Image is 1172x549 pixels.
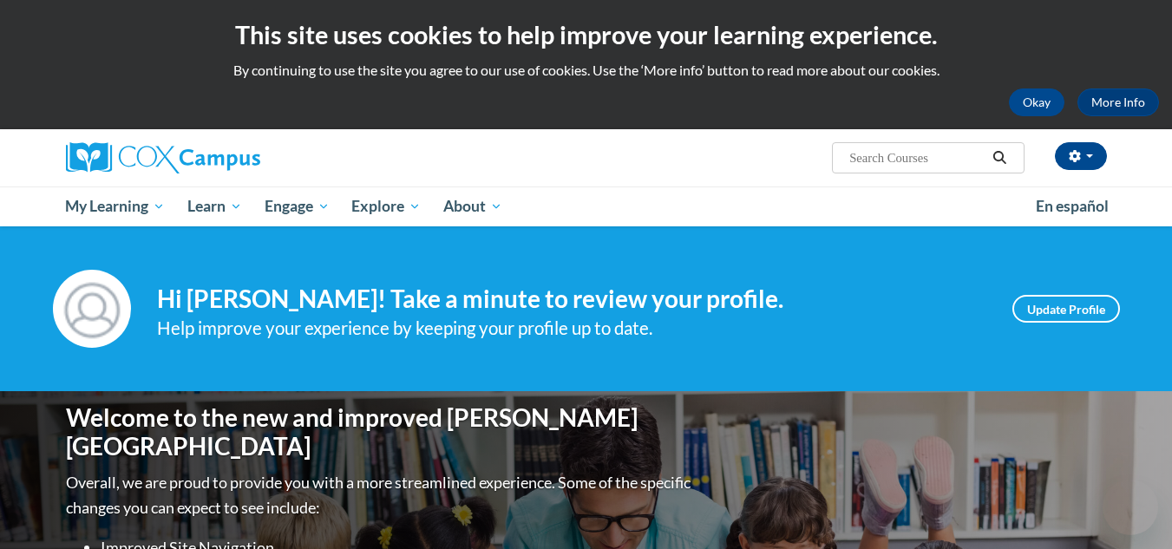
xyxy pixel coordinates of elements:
a: En español [1025,188,1120,225]
a: My Learning [55,186,177,226]
p: Overall, we are proud to provide you with a more streamlined experience. Some of the specific cha... [66,470,695,520]
a: Engage [253,186,341,226]
button: Account Settings [1055,142,1107,170]
a: Cox Campus [66,142,396,173]
button: Search [986,147,1012,168]
a: More Info [1077,88,1159,116]
h4: Hi [PERSON_NAME]! Take a minute to review your profile. [157,284,986,314]
a: Learn [176,186,253,226]
p: By continuing to use the site you agree to our use of cookies. Use the ‘More info’ button to read... [13,61,1159,80]
span: My Learning [65,196,165,217]
img: Cox Campus [66,142,260,173]
img: Profile Image [53,270,131,348]
span: About [443,196,502,217]
div: Help improve your experience by keeping your profile up to date. [157,314,986,343]
span: Explore [351,196,421,217]
iframe: Button to launch messaging window [1103,480,1158,535]
span: En español [1036,197,1109,215]
input: Search Courses [848,147,986,168]
span: Engage [265,196,330,217]
a: Update Profile [1012,295,1120,323]
button: Okay [1009,88,1064,116]
h1: Welcome to the new and improved [PERSON_NAME][GEOGRAPHIC_DATA] [66,403,695,461]
span: Learn [187,196,242,217]
a: Explore [340,186,432,226]
div: Main menu [40,186,1133,226]
h2: This site uses cookies to help improve your learning experience. [13,17,1159,52]
a: About [432,186,514,226]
